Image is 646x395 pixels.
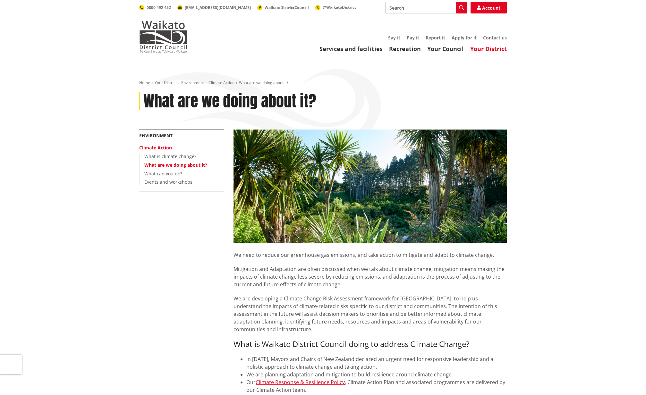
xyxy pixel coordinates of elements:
[257,5,309,10] a: WaikatoDistrictCouncil
[208,80,234,85] a: Climate Action
[139,5,171,10] a: 0800 492 452
[471,2,507,13] a: Account
[483,35,507,41] a: Contact us
[181,80,204,85] a: Environment
[427,45,464,53] a: Your Council
[239,80,288,85] span: What are we doing about it?
[144,162,207,168] a: What are we doing about it?
[234,295,507,333] p: We are developing a Climate Change Risk Assessment framework for [GEOGRAPHIC_DATA], to help us un...
[246,355,507,371] li: In [DATE], Mayors and Chairs of New Zealand declared an urgent need for responsive leadership and...
[323,4,356,10] span: @WaikatoDistrict
[234,130,507,243] img: Water are we doing about it? Climate Action banner
[265,5,309,10] span: WaikatoDistrictCouncil
[155,80,177,85] a: Your District
[246,378,507,394] li: Our , Climate Action Plan and associated programmes are delivered by our Climate Action team.
[426,35,445,41] a: Report it
[147,5,171,10] span: 0800 492 452
[256,379,345,386] a: Climate Response & Resilience Policy
[143,92,316,111] h1: What are we doing about it?
[234,340,507,349] h3: What is Waikato District Council doing to address Climate Change?
[234,265,507,288] p: Mitigation and Adaptation are often discussed when we talk about climate change; mitigation means...
[144,179,192,185] a: Events and workshops
[385,2,467,13] input: Search input
[389,45,421,53] a: Recreation
[246,371,507,378] li: We are planning adaptation and mitigation to build resilience around climate change.
[139,80,150,85] a: Home
[319,45,383,53] a: Services and facilities
[144,171,182,177] a: What can you do?
[139,21,187,53] img: Waikato District Council - Te Kaunihera aa Takiwaa o Waikato
[185,5,251,10] span: [EMAIL_ADDRESS][DOMAIN_NAME]
[470,45,507,53] a: Your District
[139,132,173,139] a: Environment
[388,35,400,41] a: Say it
[139,80,507,86] nav: breadcrumb
[315,4,356,10] a: @WaikatoDistrict
[139,145,172,151] a: Climate Action
[144,153,196,159] a: What is climate change?
[407,35,419,41] a: Pay it
[234,243,507,259] p: We need to reduce our greenhouse gas emissions, and take action to mitigate and adapt to climate ...
[177,5,251,10] a: [EMAIL_ADDRESS][DOMAIN_NAME]
[452,35,477,41] a: Apply for it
